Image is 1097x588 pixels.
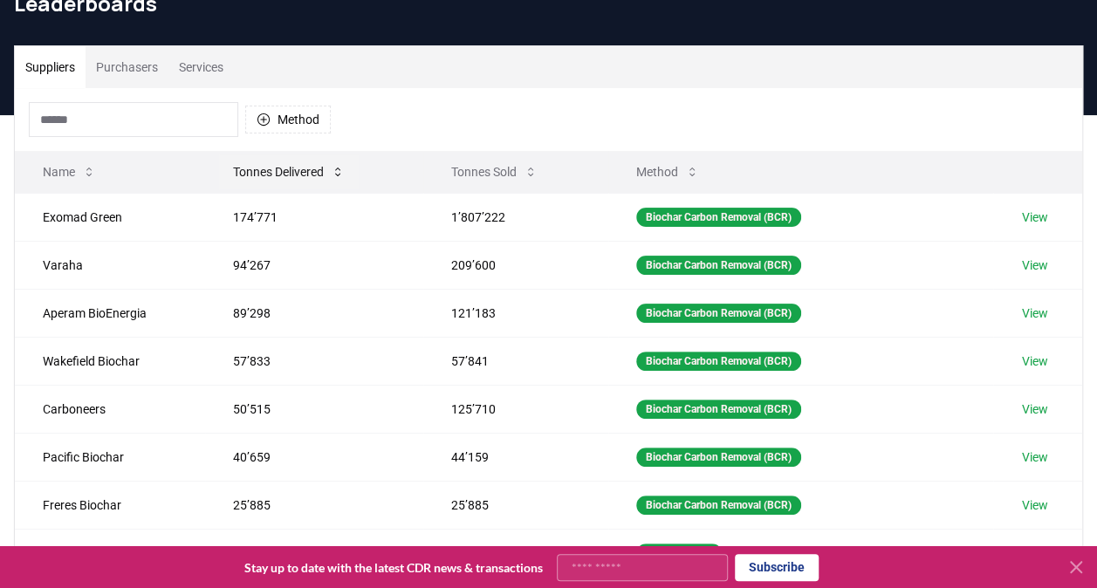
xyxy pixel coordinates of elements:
div: Biochar Carbon Removal (BCR) [636,208,801,227]
button: Services [168,46,234,88]
button: Method [622,154,713,189]
td: 1’807’222 [423,193,608,241]
td: 89’298 [205,289,423,337]
div: Biochar Carbon Removal (BCR) [636,352,801,371]
div: Biochar Carbon Removal (BCR) [636,496,801,515]
a: View [1021,304,1047,322]
div: Biochar Carbon Removal (BCR) [636,400,801,419]
div: Biochar Carbon Removal (BCR) [636,304,801,323]
button: Method [245,106,331,133]
div: Biochar Carbon Removal (BCR) [636,448,801,467]
td: Exomad Green [15,193,205,241]
a: View [1021,448,1047,466]
td: 174’771 [205,193,423,241]
a: View [1021,352,1047,370]
a: View [1021,496,1047,514]
div: Biochar Carbon Removal (BCR) [636,256,801,275]
td: Pacific Biochar [15,433,205,481]
td: 121’183 [423,289,608,337]
td: 57’833 [205,337,423,385]
button: Suppliers [15,46,86,88]
td: 23’191 [205,529,423,577]
td: CarbonCure [15,529,205,577]
td: 40’659 [205,433,423,481]
div: Mineralization [636,544,722,563]
button: Purchasers [86,46,168,88]
td: 57’841 [423,337,608,385]
button: Name [29,154,110,189]
td: Carboneers [15,385,205,433]
td: 125’710 [423,385,608,433]
td: 25’885 [205,481,423,529]
td: 44’159 [423,433,608,481]
a: View [1021,400,1047,418]
td: 25’885 [423,481,608,529]
a: View [1021,209,1047,226]
td: 36’979 [423,529,608,577]
td: Varaha [15,241,205,289]
td: Freres Biochar [15,481,205,529]
a: View [1021,544,1047,562]
td: Wakefield Biochar [15,337,205,385]
td: Aperam BioEnergia [15,289,205,337]
button: Tonnes Delivered [219,154,359,189]
td: 209’600 [423,241,608,289]
button: Tonnes Sold [437,154,552,189]
td: 94’267 [205,241,423,289]
td: 50’515 [205,385,423,433]
a: View [1021,256,1047,274]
